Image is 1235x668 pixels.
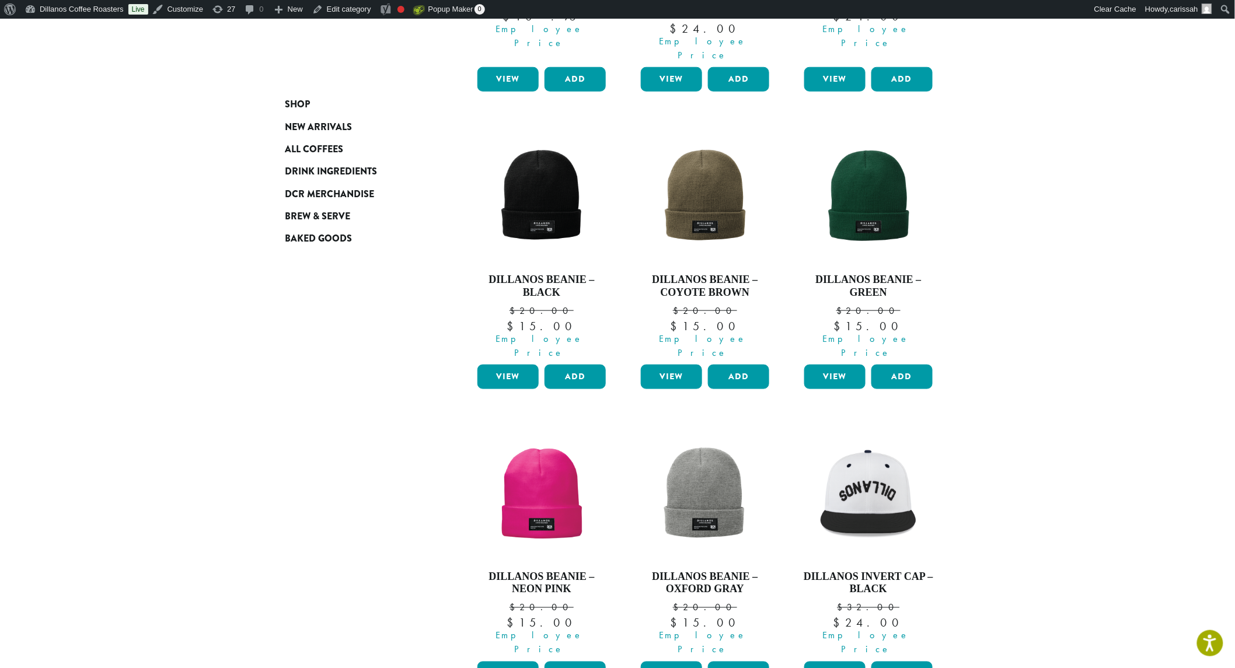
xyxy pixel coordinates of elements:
[801,130,936,359] a: Dillanos Beanie – Green $20.00 Employee Price
[507,615,577,631] bdi: 15.00
[510,601,519,614] span: $
[285,205,425,228] a: Brew & Serve
[477,365,539,389] a: View
[475,130,609,264] img: Beanie-Black-scaled.png
[285,142,343,157] span: All Coffees
[470,629,609,657] span: Employee Price
[475,274,609,299] h4: Dillanos Beanie – Black
[285,183,425,205] a: DCR Merchandise
[475,4,485,15] span: 0
[285,160,425,183] a: Drink Ingredients
[797,332,936,360] span: Employee Price
[633,34,772,62] span: Employee Price
[638,428,772,657] a: Dillanos Beanie – Oxford Gray $20.00 Employee Price
[673,305,683,317] span: $
[801,428,936,657] a: Dillanos Invert Cap – Black $32.00 Employee Price
[285,120,352,135] span: New Arrivals
[804,67,866,92] a: View
[285,165,377,179] span: Drink Ingredients
[641,67,702,92] a: View
[638,428,772,562] img: Beanie-Gray-scaled.png
[638,571,772,596] h4: Dillanos Beanie – Oxford Gray
[801,571,936,596] h4: Dillanos Invert Cap – Black
[285,228,425,250] a: Baked Goods
[797,629,936,657] span: Employee Price
[801,274,936,299] h4: Dillanos Beanie – Green
[285,232,352,246] span: Baked Goods
[837,601,899,614] bdi: 32.00
[708,67,769,92] button: Add
[670,319,682,334] span: $
[545,67,606,92] button: Add
[670,319,740,334] bdi: 15.00
[638,274,772,299] h4: Dillanos Beanie – Coyote Brown
[670,615,740,631] bdi: 15.00
[510,305,574,317] bdi: 20.00
[804,365,866,389] a: View
[633,629,772,657] span: Employee Price
[475,130,609,359] a: Dillanos Beanie – Black $20.00 Employee Price
[836,305,901,317] bdi: 20.00
[638,130,772,264] img: Beanie-Coyote-Brown-scaled.png
[475,428,609,562] img: Beanie-Hot-Pink-scaled.png
[128,4,148,15] a: Live
[673,305,737,317] bdi: 20.00
[670,615,682,631] span: $
[833,615,903,631] bdi: 24.00
[673,601,683,614] span: $
[669,21,740,36] bdi: 24.00
[397,6,404,13] div: Focus keyphrase not set
[833,319,846,334] span: $
[285,209,350,224] span: Brew & Serve
[545,365,606,389] button: Add
[285,116,425,138] a: New Arrivals
[708,365,769,389] button: Add
[801,428,936,562] img: Backwards-Black-scaled.png
[633,332,772,360] span: Employee Price
[477,67,539,92] a: View
[470,332,609,360] span: Employee Price
[510,601,574,614] bdi: 20.00
[669,21,682,36] span: $
[507,615,519,631] span: $
[871,365,933,389] button: Add
[638,130,772,359] a: Dillanos Beanie – Coyote Brown $20.00 Employee Price
[285,97,310,112] span: Shop
[285,93,425,116] a: Shop
[833,615,845,631] span: $
[836,305,846,317] span: $
[833,319,903,334] bdi: 15.00
[673,601,737,614] bdi: 20.00
[837,601,847,614] span: $
[641,365,702,389] a: View
[285,187,374,202] span: DCR Merchandise
[475,428,609,657] a: Dillanos Beanie – Neon Pink $20.00 Employee Price
[801,130,936,264] img: Beanie-Emerald-Green-scaled.png
[797,22,936,50] span: Employee Price
[507,319,577,334] bdi: 15.00
[510,305,519,317] span: $
[475,571,609,596] h4: Dillanos Beanie – Neon Pink
[871,67,933,92] button: Add
[285,138,425,160] a: All Coffees
[1170,5,1198,13] span: carissah
[470,22,609,50] span: Employee Price
[507,319,519,334] span: $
